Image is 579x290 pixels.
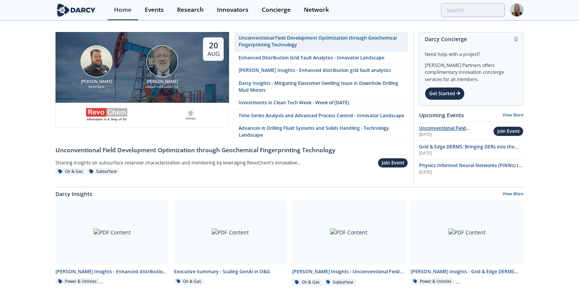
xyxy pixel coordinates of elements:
[425,32,518,46] div: Darcy Concierge
[425,87,465,100] div: Get Started
[425,58,518,83] div: [PERSON_NAME] Partners offers complimentary innovation concierge services for all members.
[547,260,571,282] iframe: chat widget
[174,278,204,285] div: Oil & Gas
[503,191,524,198] a: View More
[382,159,404,166] div: Join Event
[81,45,112,77] img: Bob Aylsworth
[66,79,127,85] div: [PERSON_NAME]
[493,126,524,137] button: Join Event
[425,46,518,58] div: Need help with a project?
[55,146,408,155] div: Unconventional Field Development Optimization through Geochemical Fingerprinting Technology
[55,190,92,198] a: Darcy Insights
[114,7,131,13] div: Home
[419,150,524,156] div: [DATE]
[292,279,322,286] div: Oil & Gas
[132,79,192,85] div: [PERSON_NAME]
[304,7,329,13] div: Network
[419,132,493,138] div: [DATE]
[378,158,408,168] button: Join Event
[419,162,522,175] span: Physics Informed Neural Networks (PINNs) to Accelerate Subsurface Scenario Analysis
[234,52,408,64] a: Enhanced Distribution Grid Fault Analytics - Innovator Landscape
[171,201,290,286] a: PDF Content Executive Summary - Scaling GenAI in O&G Oil & Gas
[55,278,99,285] div: Power & Utilities
[441,3,505,17] input: Advanced Search
[234,64,408,77] a: [PERSON_NAME] Insights - Enhanced distribution grid fault analytics
[324,279,356,286] div: Subsurface
[183,107,199,123] img: ovintiv.com.png
[419,162,524,175] a: Physics Informed Neural Networks (PINNs) to Accelerate Subsurface Scenario Analysis [DATE]
[419,143,524,156] a: Grid & Edge DERMS: Bringing DERs into the Control Room [DATE]
[289,201,408,286] a: PDF Content [PERSON_NAME] Insights - Unconventional Field Development Optimization through Geoche...
[419,169,524,175] div: [DATE]
[408,201,527,286] a: PDF Content [PERSON_NAME] Insights - Grid & Edge DERMS Integration Power & Utilities
[87,168,119,175] div: Subsurface
[503,112,524,118] a: View More
[411,278,454,285] div: Power & Utilities
[419,111,464,119] a: Upcoming Events
[239,35,404,49] div: Unconventional Field Development Optimization through Geochemical Fingerprinting Technology
[53,201,171,286] a: PDF Content [PERSON_NAME] Insights - Enhanced distribution grid fault analytics Power & Utilities
[177,7,204,13] div: Research
[55,168,85,175] div: Oil & Gas
[55,158,311,168] div: Sharing insights on subsurface reservoir characterization and monitoring by leveraging RevoChem's...
[174,268,287,275] div: Executive Summary - Scaling GenAI in O&G
[207,50,220,58] div: Aug
[510,3,524,17] img: Profile
[234,110,408,122] a: Time-Series Analysis and Advanced Process Control - Innovator Landscape
[497,128,520,135] div: Join Event
[411,268,524,275] div: [PERSON_NAME] Insights - Grid & Edge DERMS Integration
[234,122,408,142] a: Advances in Drilling Fluid Systems and Solids Handling - Technology Landscape
[234,32,408,52] a: Unconventional Field Development Optimization through Geochemical Fingerprinting Technology
[145,7,164,13] div: Events
[419,143,518,157] span: Grid & Edge DERMS: Bringing DERs into the Control Room
[292,268,405,275] div: [PERSON_NAME] Insights - Unconventional Field Development Optimization through Geochemical Finger...
[55,3,97,17] img: logo-wide.svg
[66,84,127,89] div: RevoChem
[207,40,220,50] div: 20
[234,97,408,109] a: Investments in Clean Tech Week - Week of [DATE]
[262,7,291,13] div: Concierge
[419,125,493,138] a: Unconventional Field Development Optimization through Geochemical Fingerprinting Technology [DATE]
[234,77,408,97] a: Darcy Insights - Mitigating Elastomer Swelling Issue in Downhole Drilling Mud Motors
[132,84,192,89] div: Sinclair Exploration LLC
[55,142,408,155] a: Unconventional Field Development Optimization through Geochemical Fingerprinting Technology
[217,7,248,13] div: Innovators
[146,45,178,77] img: John Sinclair
[55,268,169,275] div: [PERSON_NAME] Insights - Enhanced distribution grid fault analytics
[514,37,518,41] img: information.svg
[419,125,480,152] span: Unconventional Field Development Optimization through Geochemical Fingerprinting Technology
[55,32,229,142] a: Bob Aylsworth [PERSON_NAME] RevoChem John Sinclair [PERSON_NAME] Sinclair Exploration LLC 20 Aug
[85,107,128,123] img: revochem.com.png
